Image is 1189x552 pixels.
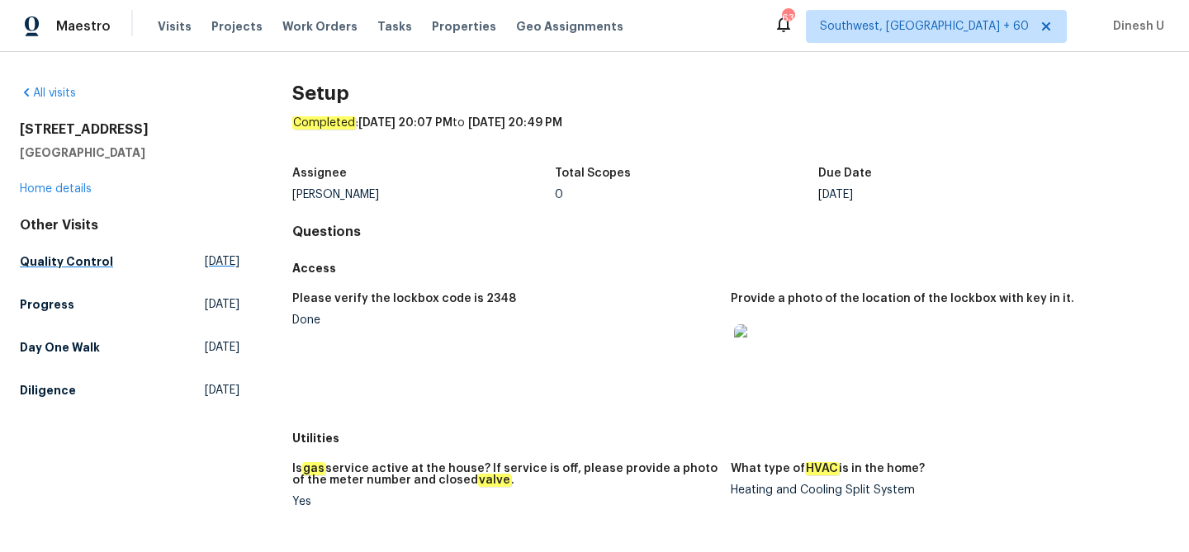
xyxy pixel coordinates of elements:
[432,18,496,35] span: Properties
[805,462,839,475] em: HVAC
[1106,18,1164,35] span: Dinesh U
[516,18,623,35] span: Geo Assignments
[292,430,1169,446] h5: Utilities
[282,18,358,35] span: Work Orders
[292,115,1169,158] div: : to
[818,167,872,179] h5: Due Date
[782,10,793,26] div: 636
[377,21,412,32] span: Tasks
[302,462,325,475] em: gas
[478,474,511,487] em: valve
[20,382,76,399] h5: Diligence
[292,224,1169,240] h4: Questions
[20,247,239,276] a: Quality Control[DATE]
[292,189,556,201] div: [PERSON_NAME]
[20,333,239,362] a: Day One Walk[DATE]
[20,290,239,319] a: Progress[DATE]
[292,314,718,326] div: Done
[292,260,1169,276] h5: Access
[20,339,100,356] h5: Day One Walk
[205,382,239,399] span: [DATE]
[818,189,1082,201] div: [DATE]
[292,167,347,179] h5: Assignee
[292,496,718,507] div: Yes
[468,117,562,129] span: [DATE] 20:49 PM
[292,85,1169,101] h2: Setup
[211,18,263,35] span: Projects
[358,117,452,129] span: [DATE] 20:07 PM
[20,296,74,313] h5: Progress
[731,484,1156,496] div: Heating and Cooling Split System
[20,253,113,270] h5: Quality Control
[158,18,192,35] span: Visits
[205,339,239,356] span: [DATE]
[820,18,1029,35] span: Southwest, [GEOGRAPHIC_DATA] + 60
[555,167,631,179] h5: Total Scopes
[20,217,239,234] div: Other Visits
[20,121,239,138] h2: [STREET_ADDRESS]
[205,296,239,313] span: [DATE]
[20,183,92,195] a: Home details
[20,87,76,99] a: All visits
[292,116,356,130] em: Completed
[292,463,718,486] h5: Is service active at the house? If service is off, please provide a photo of the meter number and...
[731,293,1074,304] h5: Provide a photo of the location of the lockbox with key in it.
[555,189,818,201] div: 0
[731,463,925,474] h5: What type of is in the home?
[20,375,239,405] a: Diligence[DATE]
[292,293,516,304] h5: Please verify the lockbox code is 2348
[56,18,111,35] span: Maestro
[205,253,239,270] span: [DATE]
[20,144,239,161] h5: [GEOGRAPHIC_DATA]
